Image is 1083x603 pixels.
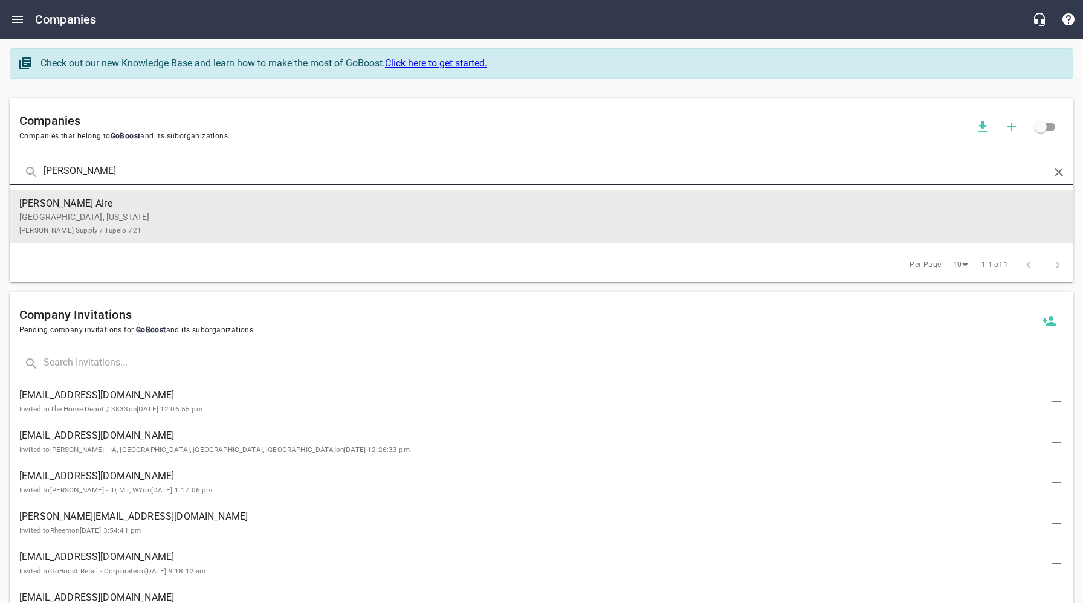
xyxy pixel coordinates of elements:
span: [EMAIL_ADDRESS][DOMAIN_NAME] [19,428,1044,443]
div: 10 [948,257,972,273]
button: Add a new company [997,112,1026,141]
button: Delete Invitation [1042,387,1071,416]
button: Invite a new company [1035,306,1064,335]
span: 1-1 of 1 [981,259,1008,271]
small: Invited to [PERSON_NAME] - IA, [GEOGRAPHIC_DATA], [GEOGRAPHIC_DATA], [GEOGRAPHIC_DATA] on [DATE] ... [19,445,410,454]
span: Companies that belong to and its suborganizations. [19,131,968,143]
a: [PERSON_NAME] Aire[GEOGRAPHIC_DATA], [US_STATE][PERSON_NAME] Supply / Tupelo 721 [10,190,1073,243]
span: [EMAIL_ADDRESS][DOMAIN_NAME] [19,388,1044,402]
span: [EMAIL_ADDRESS][DOMAIN_NAME] [19,469,1044,483]
small: Invited to Rheem on [DATE] 3:54:41 pm [19,526,141,535]
small: Invited to GoBoost Retail - Corporate on [DATE] 9:18:12 am [19,567,205,575]
span: Pending company invitations for and its suborganizations. [19,324,1035,337]
button: Open drawer [3,5,32,34]
h6: Company Invitations [19,305,1035,324]
span: [EMAIL_ADDRESS][DOMAIN_NAME] [19,550,1044,564]
span: [PERSON_NAME][EMAIL_ADDRESS][DOMAIN_NAME] [19,509,1044,524]
a: Click here to get started. [385,57,487,69]
button: Delete Invitation [1042,549,1071,578]
button: Live Chat [1025,5,1054,34]
button: Download companies [968,112,997,141]
input: Search Companies... [44,159,1039,185]
small: Invited to [PERSON_NAME] - ID, MT, WY on [DATE] 1:17:06 pm [19,486,212,494]
button: Delete Invitation [1042,468,1071,497]
h6: Companies [35,10,96,29]
span: Click to view all companies [1026,112,1055,141]
span: GoBoost [111,132,141,140]
input: Search Invitations... [44,350,1073,376]
span: Per Page: [910,259,943,271]
p: [GEOGRAPHIC_DATA], [US_STATE] [19,211,1044,236]
button: Support Portal [1054,5,1083,34]
div: Check out our new Knowledge Base and learn how to make the most of GoBoost. [40,56,1061,71]
span: [PERSON_NAME] Aire [19,196,1044,211]
button: Delete Invitation [1042,509,1071,538]
span: GoBoost [134,326,166,334]
h6: Companies [19,111,968,131]
small: Invited to The Home Depot / 3833 on [DATE] 12:06:55 pm [19,405,202,413]
button: Delete Invitation [1042,428,1071,457]
small: [PERSON_NAME] Supply / Tupelo 721 [19,226,141,234]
